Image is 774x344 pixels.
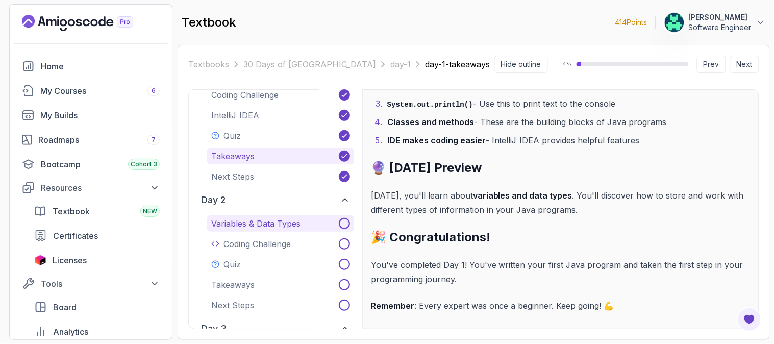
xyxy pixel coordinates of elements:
[737,307,762,332] button: Open Feedback Button
[556,60,572,68] span: 4 %
[425,58,490,70] span: day-1-takeaways
[143,207,157,215] span: NEW
[665,13,684,32] img: user profile image
[664,12,766,33] button: user profile image[PERSON_NAME]Software Engineer
[371,258,751,286] p: You've completed Day 1! You've written your first Java program and taken the first step in your p...
[223,130,241,142] p: Quiz
[16,179,166,197] button: Resources
[53,230,98,242] span: Certificates
[16,81,166,101] a: courses
[197,189,354,211] button: day 2
[473,190,572,201] strong: variables and data types
[371,188,751,217] p: [DATE], you'll learn about . You'll discover how to store and work with different types of inform...
[188,58,229,70] a: Textbooks
[28,226,166,246] a: certificates
[28,201,166,222] a: textbook
[494,56,548,73] button: Collapse sidebar
[207,256,354,273] button: Quiz
[152,87,156,95] span: 6
[28,250,166,271] a: licenses
[38,134,160,146] div: Roadmaps
[730,56,759,73] button: Next
[384,96,751,111] li: - Use this to print text to the console
[371,301,414,311] strong: Remember
[697,56,726,73] button: Prev
[28,297,166,317] a: board
[53,301,77,313] span: Board
[387,101,473,109] code: System.out.println()
[197,317,354,340] button: day 3
[207,128,354,144] button: Quiz
[41,60,160,72] div: Home
[211,109,259,121] p: IntelliJ IDEA
[207,168,354,185] button: Next Steps
[371,299,751,313] p: : Every expert was once a beginner. Keep going! 💪
[211,217,301,230] p: Variables & Data Types
[41,158,160,170] div: Bootcamp
[41,278,160,290] div: Tools
[387,80,556,90] strong: Every Java program needs a main method
[201,322,227,336] h2: day 3
[207,215,354,232] button: Variables & Data Types
[201,193,226,207] h2: day 2
[243,58,376,70] a: 30 Days of [GEOGRAPHIC_DATA]
[16,154,166,175] a: bootcamp
[41,182,160,194] div: Resources
[689,22,752,33] p: Software Engineer
[384,115,751,129] li: - These are the building blocks of Java programs
[207,107,354,124] button: IntelliJ IDEA
[615,17,647,28] p: 414 Points
[22,15,157,31] a: Landing page
[34,255,46,265] img: jetbrains icon
[152,136,156,144] span: 7
[207,297,354,313] button: Next Steps
[28,322,166,342] a: analytics
[16,130,166,150] a: roadmaps
[53,254,87,266] span: Licenses
[689,12,752,22] p: [PERSON_NAME]
[211,279,255,291] p: Takeaways
[384,133,751,148] li: - IntelliJ IDEA provides helpful features
[371,160,751,176] h2: 🔮 [DATE] Preview
[223,238,291,250] p: Coding Challenge
[223,258,241,271] p: Quiz
[182,14,236,31] h2: textbook
[387,117,474,127] strong: Classes and methods
[16,105,166,126] a: builds
[211,299,254,311] p: Next Steps
[211,170,254,183] p: Next Steps
[53,326,88,338] span: Analytics
[211,89,279,101] p: Coding Challenge
[390,58,411,70] a: day-1
[53,205,90,217] span: Textbook
[40,85,160,97] div: My Courses
[207,148,354,164] button: Takeaways
[16,275,166,293] button: Tools
[207,87,354,103] button: Coding Challenge
[387,135,486,145] strong: IDE makes coding easier
[577,62,689,66] div: progress
[371,229,751,245] h2: 🎉 Congratulations!
[40,109,160,121] div: My Builds
[211,150,255,162] p: Takeaways
[207,277,354,293] button: Takeaways
[131,160,157,168] span: Cohort 3
[16,56,166,77] a: home
[207,236,354,252] button: Coding Challenge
